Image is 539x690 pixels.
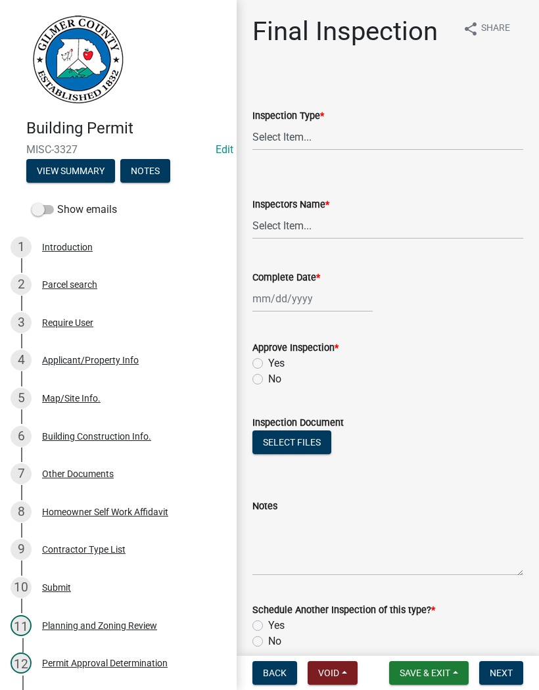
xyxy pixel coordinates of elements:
div: Applicant/Property Info [42,356,139,365]
div: 1 [11,237,32,258]
label: Complete Date [252,273,320,283]
div: Parcel search [42,280,97,289]
div: Introduction [42,242,93,252]
div: 6 [11,426,32,447]
input: mm/dd/yyyy [252,285,373,312]
button: Void [308,661,358,685]
div: 10 [11,577,32,598]
div: 9 [11,539,32,560]
label: Yes [268,356,285,371]
button: Next [479,661,523,685]
span: Share [481,21,510,37]
div: 7 [11,463,32,484]
div: Other Documents [42,469,114,478]
button: shareShare [452,16,521,41]
div: 12 [11,653,32,674]
label: Approve Inspection [252,344,339,353]
label: Yes [268,618,285,633]
label: No [268,371,281,387]
button: Notes [120,159,170,183]
button: Save & Exit [389,661,469,685]
div: 5 [11,388,32,409]
div: Contractor Type List [42,545,126,554]
div: Require User [42,318,93,327]
div: Homeowner Self Work Affidavit [42,507,168,517]
label: Inspectors Name [252,200,329,210]
span: Void [318,668,339,678]
wm-modal-confirm: Notes [120,166,170,177]
label: Notes [252,502,277,511]
i: share [463,21,479,37]
wm-modal-confirm: Edit Application Number [216,143,233,156]
div: Submit [42,583,71,592]
img: Gilmer County, Georgia [26,14,125,105]
label: Schedule Another Inspection of this type? [252,606,435,615]
button: Select files [252,430,331,454]
div: 11 [11,615,32,636]
button: View Summary [26,159,115,183]
div: 3 [11,312,32,333]
h1: Final Inspection [252,16,438,47]
div: 2 [11,274,32,295]
div: 8 [11,501,32,522]
div: Building Construction Info. [42,432,151,441]
label: No [268,633,281,649]
button: Back [252,661,297,685]
wm-modal-confirm: Summary [26,166,115,177]
div: Permit Approval Determination [42,658,168,668]
a: Edit [216,143,233,156]
div: 4 [11,350,32,371]
label: Show emails [32,202,117,218]
span: Back [263,668,287,678]
label: Inspection Type [252,112,324,121]
h4: Building Permit [26,119,226,138]
div: Map/Site Info. [42,394,101,403]
span: Next [490,668,513,678]
div: Planning and Zoning Review [42,621,157,630]
span: MISC-3327 [26,143,210,156]
label: Inspection Document [252,419,344,428]
span: Save & Exit [400,668,450,678]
